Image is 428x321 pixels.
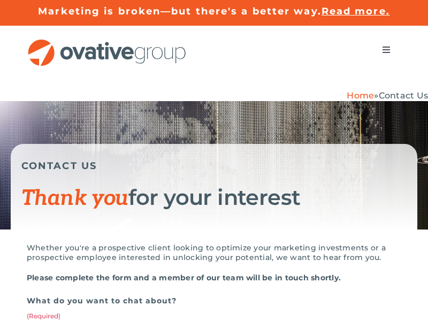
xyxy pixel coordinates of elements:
[27,293,210,320] label: What do you want to chat about?
[347,90,374,101] a: Home
[27,243,401,262] p: Whether you're a prospective client looking to optimize your marketing investments or a prospecti...
[379,90,428,101] span: Contact Us
[27,38,187,48] a: OG_Full_horizontal_RGB
[38,5,322,17] a: Marketing is broken—but there's a better way.
[347,90,428,101] span: »
[21,160,407,172] h5: CONTACT US
[21,186,128,211] span: Thank you
[21,185,407,211] h1: for your interest
[322,5,390,17] a: Read more.
[27,312,60,320] span: (Required)
[371,39,401,60] nav: Menu
[27,273,341,282] strong: Please complete the form and a member of our team will be in touch shortly.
